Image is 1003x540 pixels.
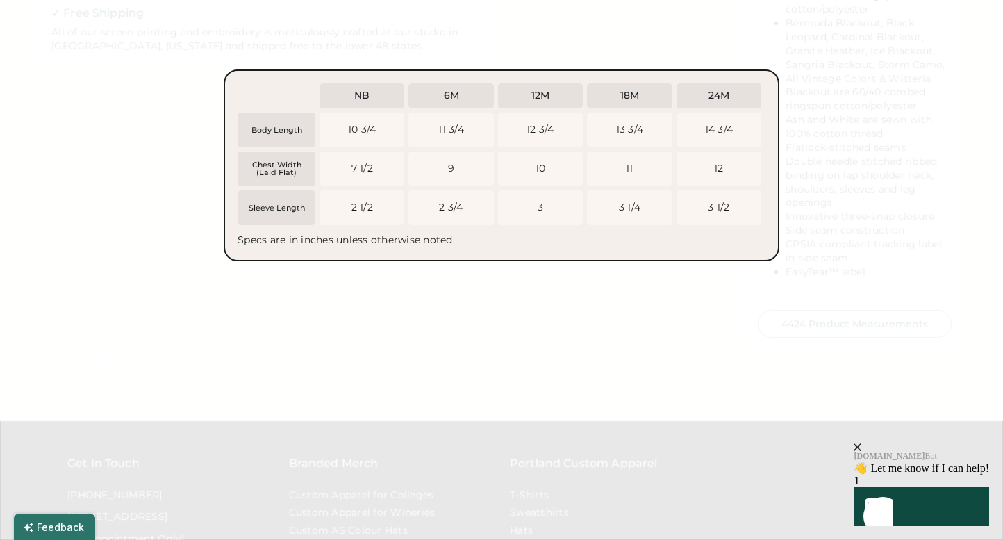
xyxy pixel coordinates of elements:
[527,123,554,137] div: 12 3/4
[531,89,549,103] div: 12M
[620,89,639,103] div: 18M
[354,89,370,103] div: NB
[242,126,311,134] div: Body Length
[708,89,729,103] div: 24M
[242,204,311,212] div: Sleeve Length
[536,162,546,176] div: 10
[616,123,644,137] div: 13 3/4
[439,201,463,215] div: 2 3/4
[348,123,376,137] div: 10 3/4
[351,162,373,176] div: 7 1/2
[438,123,464,137] div: 11 3/4
[538,201,543,215] div: 3
[705,123,733,137] div: 14 3/4
[714,162,724,176] div: 12
[444,89,459,103] div: 6M
[448,162,454,176] div: 9
[626,162,633,176] div: 11
[770,361,1000,537] iframe: Front Chat
[242,161,311,177] div: Chest Width (Laid Flat)
[619,201,640,215] div: 3 1/4
[238,234,455,247] div: Specs are in inches unless otherwise noted.
[351,201,373,215] div: 2 1/2
[708,201,729,215] div: 3 1/2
